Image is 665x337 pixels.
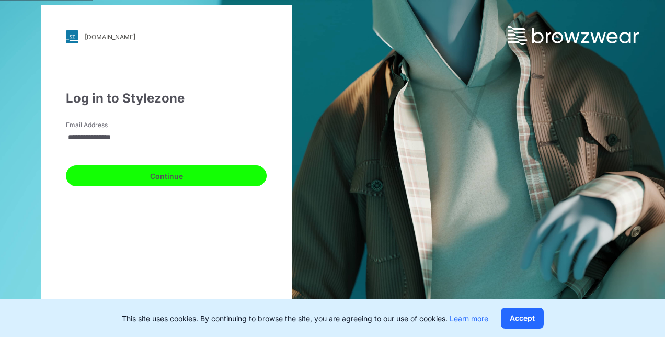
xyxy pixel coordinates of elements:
[66,165,267,186] button: Continue
[66,30,78,43] img: svg+xml;base64,PHN2ZyB3aWR0aD0iMjgiIGhlaWdodD0iMjgiIHZpZXdCb3g9IjAgMCAyOCAyOCIgZmlsbD0ibm9uZSIgeG...
[450,314,488,323] a: Learn more
[501,308,544,329] button: Accept
[66,30,267,43] a: [DOMAIN_NAME]
[66,120,139,130] label: Email Address
[122,313,488,324] p: This site uses cookies. By continuing to browse the site, you are agreeing to our use of cookies.
[508,26,639,45] img: browzwear-logo.73288ffb.svg
[85,33,135,41] div: [DOMAIN_NAME]
[66,89,267,108] div: Log in to Stylezone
